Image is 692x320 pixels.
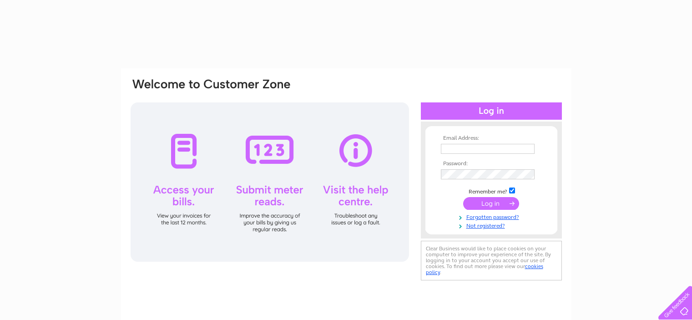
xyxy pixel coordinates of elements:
th: Password: [439,161,544,167]
a: Not registered? [441,221,544,229]
th: Email Address: [439,135,544,142]
input: Submit [463,197,519,210]
a: cookies policy [426,263,543,275]
td: Remember me? [439,186,544,195]
div: Clear Business would like to place cookies on your computer to improve your experience of the sit... [421,241,562,280]
a: Forgotten password? [441,212,544,221]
